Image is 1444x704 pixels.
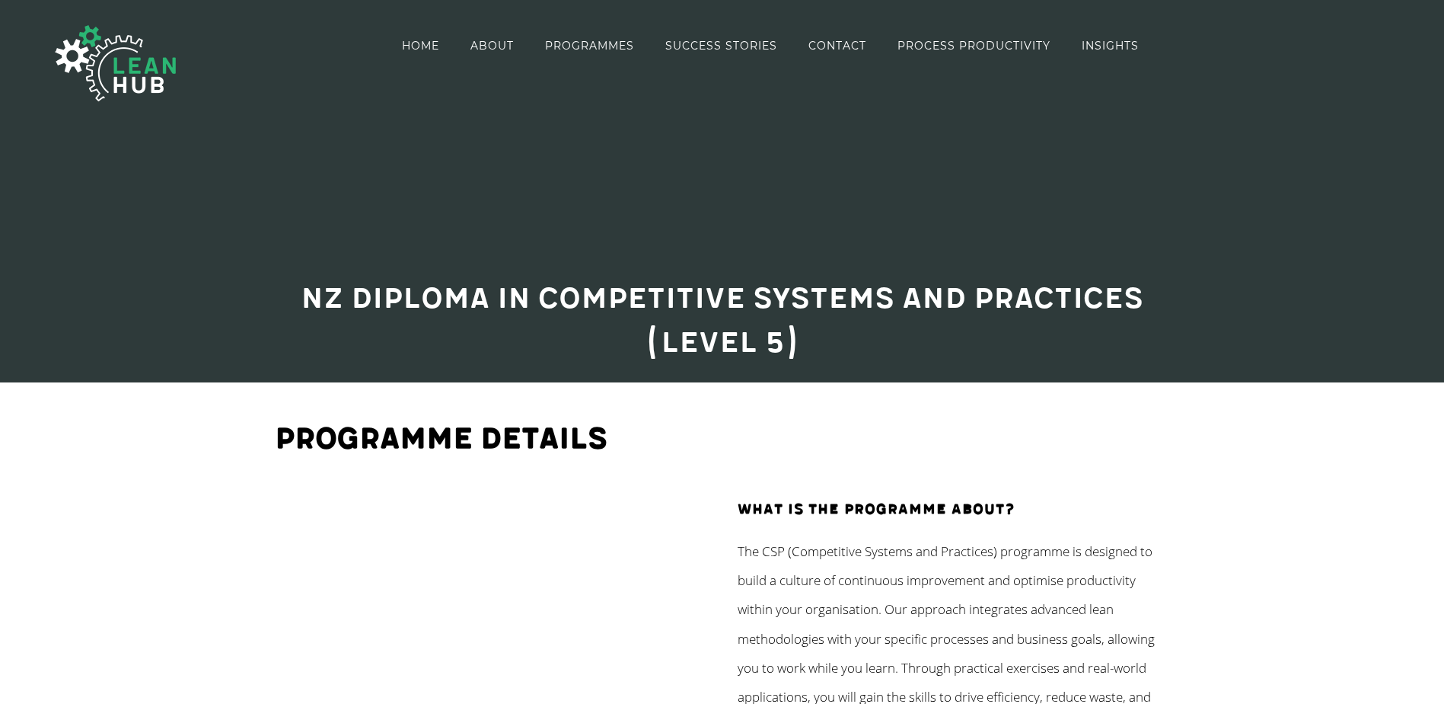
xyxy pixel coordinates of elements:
[897,2,1050,89] a: PROCESS PRODUCTIVITY
[644,325,801,361] span: (Level 5)
[402,40,439,51] span: HOME
[402,2,1139,89] nav: Main Menu
[402,2,439,89] a: HOME
[1082,2,1139,89] a: INSIGHTS
[808,2,866,89] a: CONTACT
[545,40,634,51] span: PROGRAMMES
[470,40,514,51] span: ABOUT
[275,421,607,457] strong: Programme details
[897,40,1050,51] span: PROCESS PRODUCTIVITY
[301,281,1143,317] span: NZ Diploma in Competitive Systems and Practices
[1082,40,1139,51] span: INSIGHTS
[808,40,866,51] span: CONTACT
[738,501,1015,518] strong: What is the programme about?
[40,9,192,117] img: The Lean Hub | Optimising productivity with Lean Logo
[545,2,634,89] a: PROGRAMMES
[665,40,777,51] span: SUCCESS STORIES
[665,2,777,89] a: SUCCESS STORIES
[470,2,514,89] a: ABOUT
